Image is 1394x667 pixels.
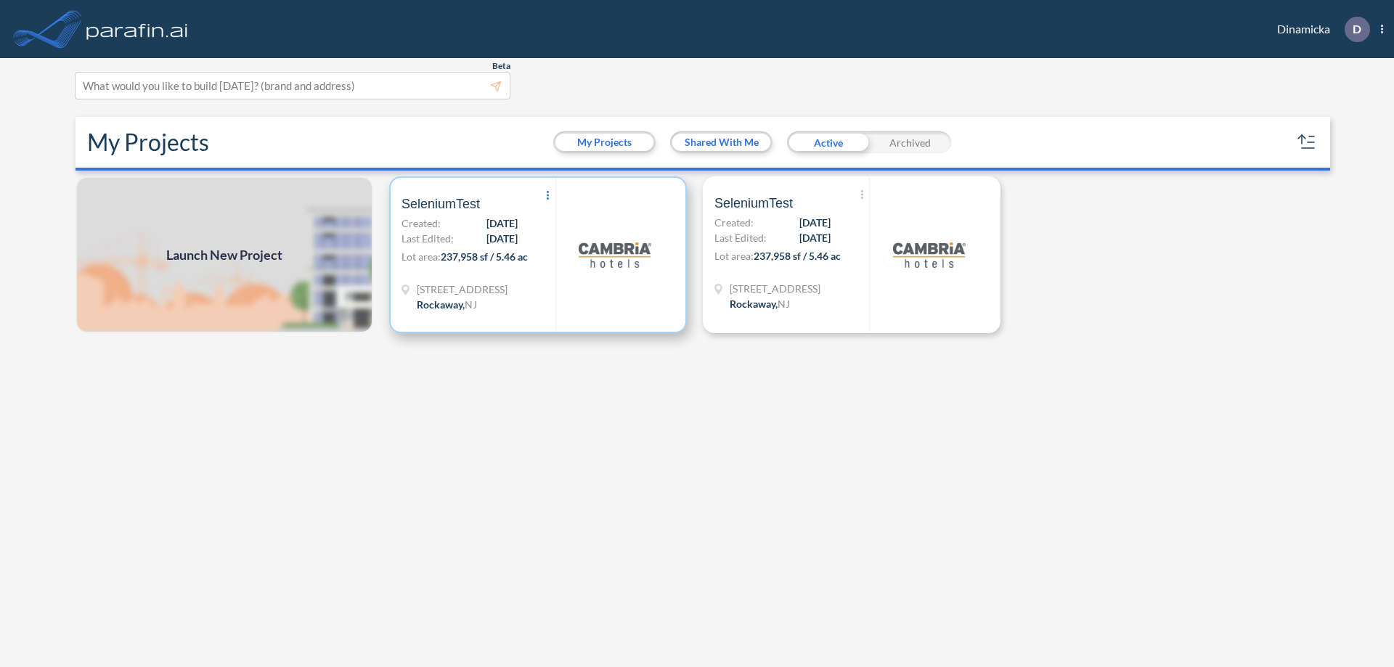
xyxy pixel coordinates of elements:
[76,176,373,333] a: Launch New Project
[714,230,767,245] span: Last Edited:
[893,218,966,291] img: logo
[1255,17,1383,42] div: Dinamicka
[465,298,477,311] span: NJ
[486,231,518,246] span: [DATE]
[869,131,951,153] div: Archived
[1353,22,1361,36] p: D
[778,298,790,310] span: NJ
[441,250,528,263] span: 237,958 sf / 5.46 ac
[714,195,793,212] span: SeleniumTest
[1295,131,1318,154] button: sort
[402,216,441,231] span: Created:
[492,60,510,72] span: Beta
[417,282,508,297] span: 321 Mt Hope Ave
[730,296,790,311] div: Rockaway, NJ
[799,215,831,230] span: [DATE]
[730,298,778,310] span: Rockaway ,
[402,250,441,263] span: Lot area:
[166,245,282,265] span: Launch New Project
[417,297,477,312] div: Rockaway, NJ
[787,131,869,153] div: Active
[714,215,754,230] span: Created:
[76,176,373,333] img: add
[486,216,518,231] span: [DATE]
[402,195,480,213] span: SeleniumTest
[83,15,191,44] img: logo
[672,134,770,151] button: Shared With Me
[730,281,820,296] span: 321 Mt Hope Ave
[714,250,754,262] span: Lot area:
[87,128,209,156] h2: My Projects
[799,230,831,245] span: [DATE]
[754,250,841,262] span: 237,958 sf / 5.46 ac
[579,218,651,291] img: logo
[417,298,465,311] span: Rockaway ,
[402,231,454,246] span: Last Edited:
[555,134,653,151] button: My Projects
